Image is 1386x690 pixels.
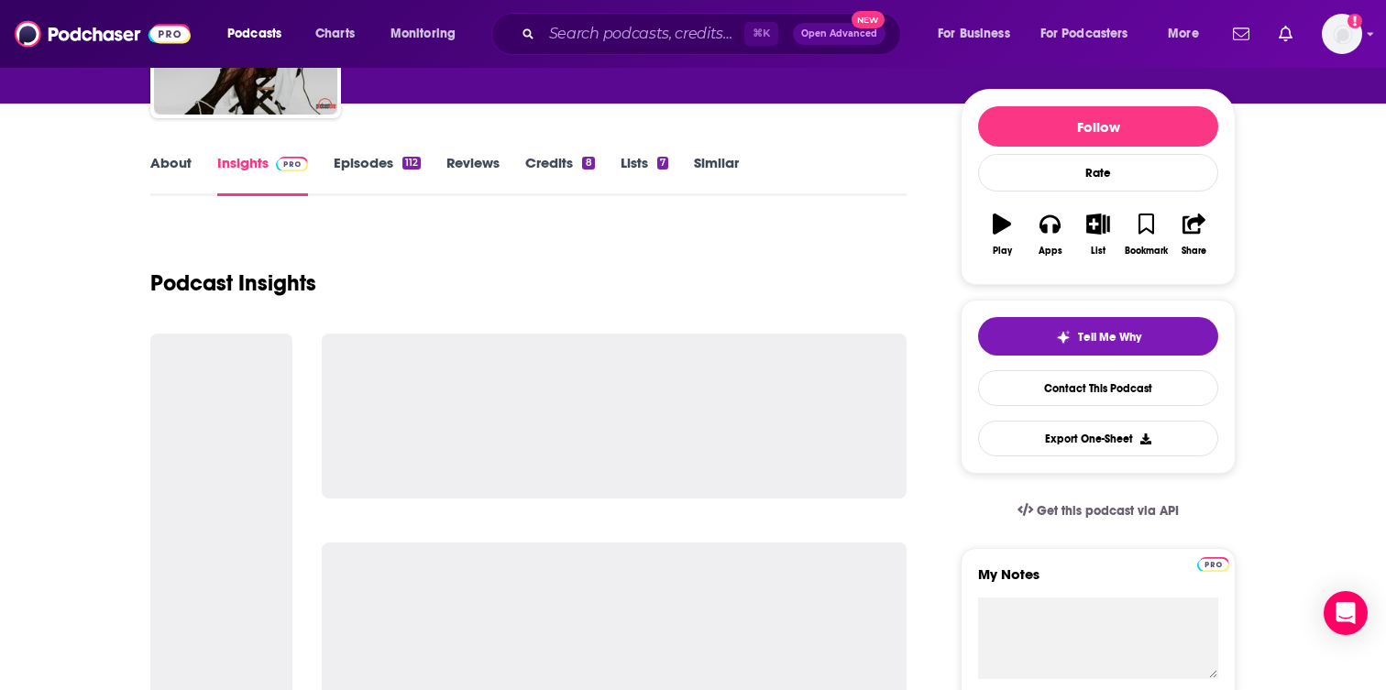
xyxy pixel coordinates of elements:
[1078,330,1141,345] span: Tell Me Why
[1324,591,1368,635] div: Open Intercom Messenger
[1122,202,1170,268] button: Bookmark
[1037,503,1179,519] span: Get this podcast via API
[276,157,308,171] img: Podchaser Pro
[1028,19,1155,49] button: open menu
[542,19,744,49] input: Search podcasts, credits, & more...
[1322,14,1362,54] span: Logged in as sschroeder
[657,157,668,170] div: 7
[1003,488,1193,533] a: Get this podcast via API
[217,154,308,196] a: InsightsPodchaser Pro
[509,13,918,55] div: Search podcasts, credits, & more...
[978,421,1218,456] button: Export One-Sheet
[227,21,281,47] span: Podcasts
[978,370,1218,406] a: Contact This Podcast
[978,154,1218,192] div: Rate
[1322,14,1362,54] button: Show profile menu
[694,154,739,196] a: Similar
[852,11,885,28] span: New
[978,202,1026,268] button: Play
[1226,18,1257,49] a: Show notifications dropdown
[150,154,192,196] a: About
[1040,21,1128,47] span: For Podcasters
[793,23,885,45] button: Open AdvancedNew
[978,317,1218,356] button: tell me why sparkleTell Me Why
[446,154,500,196] a: Reviews
[978,106,1218,147] button: Follow
[1171,202,1218,268] button: Share
[315,21,355,47] span: Charts
[1026,202,1073,268] button: Apps
[801,29,877,38] span: Open Advanced
[525,154,594,196] a: Credits8
[150,269,316,297] h1: Podcast Insights
[1168,21,1199,47] span: More
[1056,330,1071,345] img: tell me why sparkle
[1197,554,1229,572] a: Pro website
[334,154,421,196] a: Episodes112
[978,565,1218,597] label: My Notes
[1155,19,1222,49] button: open menu
[925,19,1033,49] button: open menu
[390,21,456,47] span: Monitoring
[15,16,191,51] img: Podchaser - Follow, Share and Rate Podcasts
[1322,14,1362,54] img: User Profile
[621,154,668,196] a: Lists7
[1347,14,1362,28] svg: Add a profile image
[303,19,366,49] a: Charts
[402,157,421,170] div: 112
[1125,246,1168,257] div: Bookmark
[1182,246,1206,257] div: Share
[1039,246,1062,257] div: Apps
[378,19,479,49] button: open menu
[1197,557,1229,572] img: Podchaser Pro
[1271,18,1300,49] a: Show notifications dropdown
[1074,202,1122,268] button: List
[582,157,594,170] div: 8
[214,19,305,49] button: open menu
[744,22,778,46] span: ⌘ K
[1091,246,1105,257] div: List
[938,21,1010,47] span: For Business
[993,246,1012,257] div: Play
